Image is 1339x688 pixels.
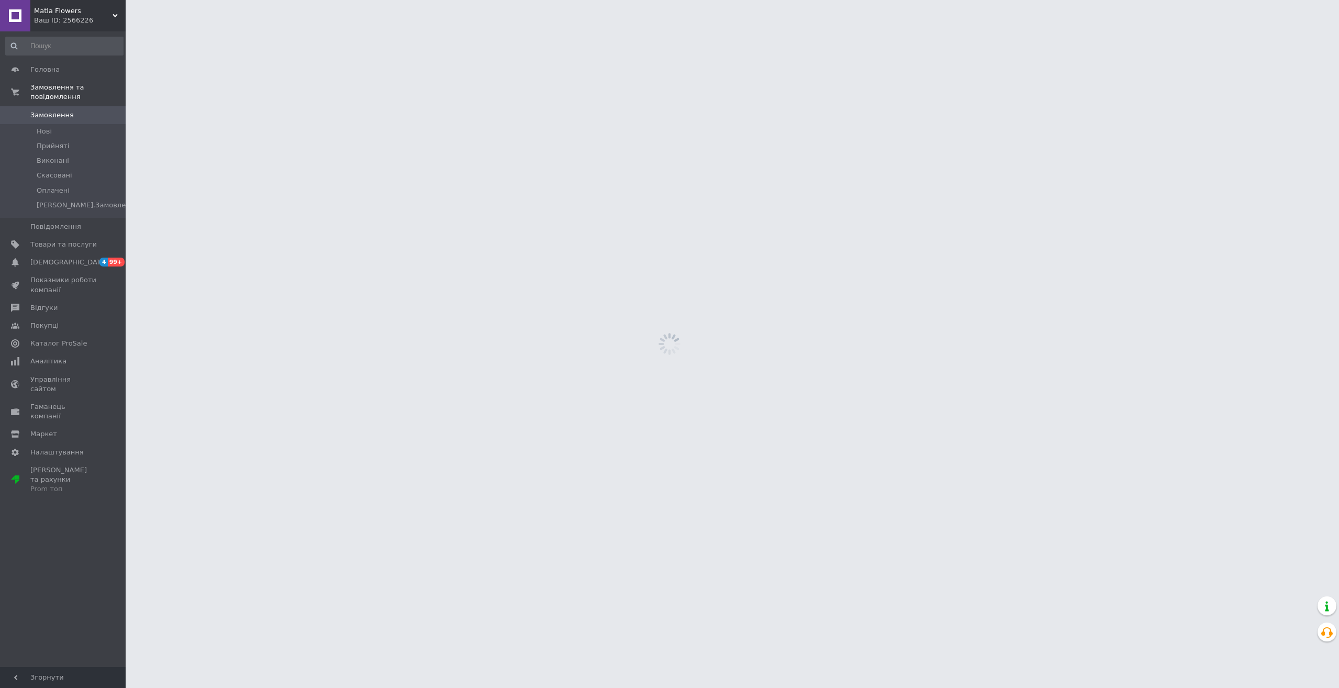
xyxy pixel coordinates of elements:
[30,321,59,330] span: Покупці
[30,275,97,294] span: Показники роботи компанії
[30,484,97,494] div: Prom топ
[30,357,66,366] span: Аналітика
[37,201,139,210] span: [PERSON_NAME].Замовлення
[30,465,97,494] span: [PERSON_NAME] та рахунки
[30,448,84,457] span: Налаштування
[30,303,58,313] span: Відгуки
[30,258,108,267] span: [DEMOGRAPHIC_DATA]
[30,402,97,421] span: Гаманець компанії
[108,258,125,267] span: 99+
[30,339,87,348] span: Каталог ProSale
[30,83,126,102] span: Замовлення та повідомлення
[37,156,69,165] span: Виконані
[34,6,113,16] span: Matla Flowers
[30,110,74,120] span: Замовлення
[30,375,97,394] span: Управління сайтом
[34,16,126,25] div: Ваш ID: 2566226
[37,127,52,136] span: Нові
[37,186,70,195] span: Оплачені
[30,240,97,249] span: Товари та послуги
[30,65,60,74] span: Головна
[99,258,108,267] span: 4
[37,141,69,151] span: Прийняті
[5,37,124,56] input: Пошук
[30,222,81,231] span: Повідомлення
[30,429,57,439] span: Маркет
[37,171,72,180] span: Скасовані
